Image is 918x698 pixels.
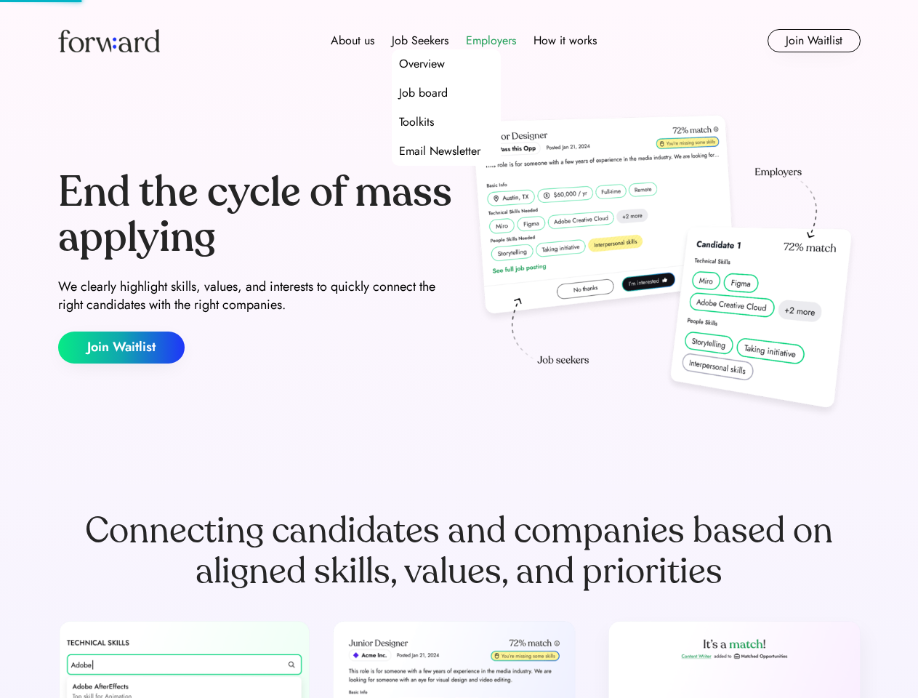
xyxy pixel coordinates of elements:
[399,113,434,131] div: Toolkits
[58,510,861,592] div: Connecting candidates and companies based on aligned skills, values, and priorities
[399,84,448,102] div: Job board
[331,32,374,49] div: About us
[58,170,454,260] div: End the cycle of mass applying
[399,143,480,160] div: Email Newsletter
[399,55,445,73] div: Overview
[58,29,160,52] img: Forward logo
[392,32,448,49] div: Job Seekers
[466,32,516,49] div: Employers
[58,278,454,314] div: We clearly highlight skills, values, and interests to quickly connect the right candidates with t...
[768,29,861,52] button: Join Waitlist
[58,332,185,364] button: Join Waitlist
[465,111,861,423] img: hero-image.png
[534,32,597,49] div: How it works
